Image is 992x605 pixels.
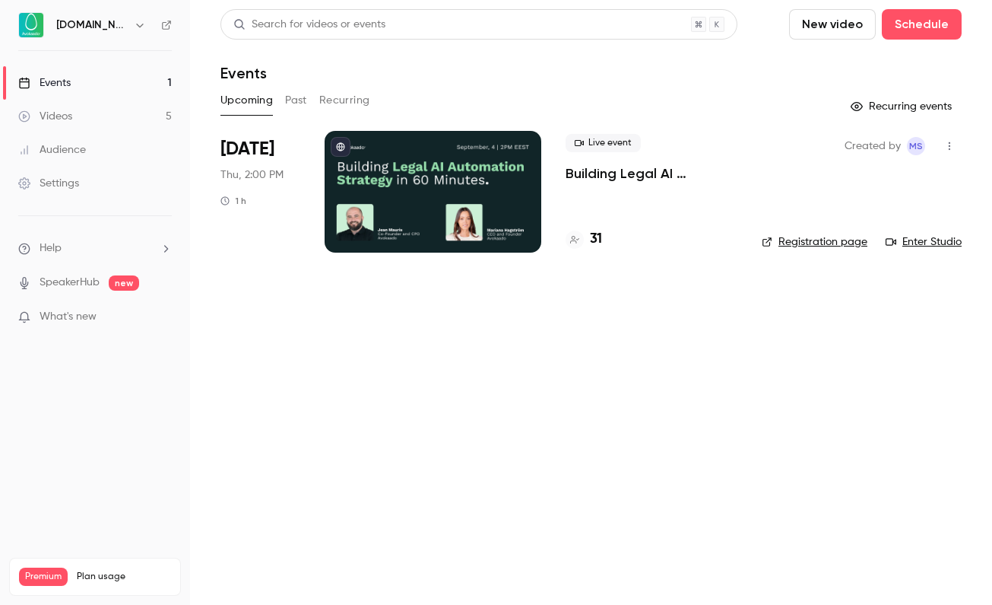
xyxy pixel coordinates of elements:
div: Videos [18,109,72,124]
a: SpeakerHub [40,275,100,291]
a: Enter Studio [886,234,962,250]
div: Audience [18,142,86,158]
button: Recurring events [844,94,962,119]
button: Schedule [882,9,962,40]
button: Past [285,88,307,113]
span: new [109,275,139,291]
span: What's new [40,309,97,325]
h4: 31 [590,229,602,250]
span: Created by [845,137,901,155]
span: Plan usage [77,571,171,583]
div: Search for videos or events [233,17,385,33]
img: Avokaado.io [19,13,43,37]
span: Help [40,240,62,256]
div: Events [18,75,71,91]
div: Settings [18,176,79,191]
button: Upcoming [220,88,273,113]
span: Premium [19,568,68,586]
div: 1 h [220,195,246,207]
h6: [DOMAIN_NAME] [56,18,128,33]
div: Sep 4 Thu, 2:00 PM (Europe/Tallinn) [220,131,300,253]
span: Live event [566,134,641,152]
span: Thu, 2:00 PM [220,167,284,183]
span: MS [909,137,923,155]
button: New video [789,9,876,40]
a: Registration page [762,234,867,250]
h1: Events [220,64,267,82]
a: 31 [566,229,602,250]
a: Building Legal AI Automation Strategy in 60 Minutes [566,164,737,183]
span: [DATE] [220,137,274,161]
li: help-dropdown-opener [18,240,172,256]
span: Marie Skachko [907,137,925,155]
button: Recurring [319,88,370,113]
